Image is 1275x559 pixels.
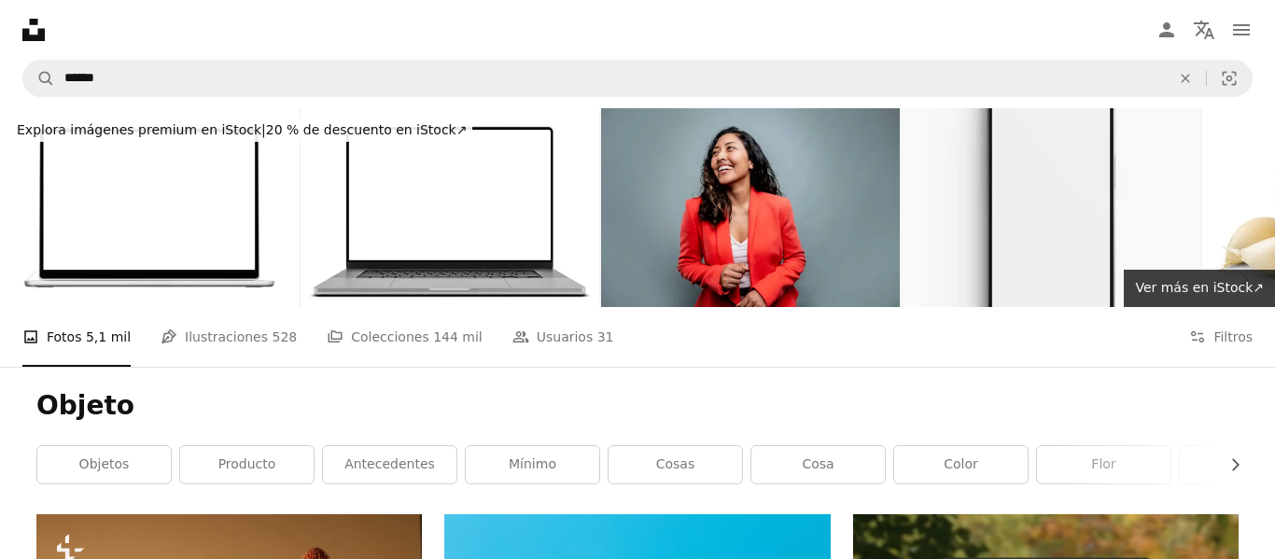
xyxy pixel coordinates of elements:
a: Ilustraciones 528 [161,307,297,367]
a: antecedentes [323,446,456,483]
h1: Objeto [36,389,1239,423]
img: Mujer de negocios contemplando sobre un fondo gris [601,108,900,307]
button: Borrar [1165,61,1206,96]
a: Colecciones 144 mil [327,307,483,367]
button: Buscar en Unsplash [23,61,55,96]
button: Filtros [1189,307,1253,367]
form: Encuentra imágenes en todo el sitio [22,60,1253,97]
span: 31 [597,327,614,347]
button: Búsqueda visual [1207,61,1252,96]
span: 20 % de descuento en iStock ↗ [17,122,467,137]
a: Usuarios 31 [512,307,614,367]
a: Iniciar sesión / Registrarse [1148,11,1185,49]
button: Menú [1223,11,1260,49]
a: producto [180,446,314,483]
a: cosa [751,446,885,483]
a: mínimo [466,446,599,483]
img: Portátil con una pantalla vacía en blanco, renderizado CGI [301,108,599,307]
span: 528 [272,327,297,347]
a: cosas [609,446,742,483]
a: flor [1037,446,1170,483]
a: color [894,446,1028,483]
span: Ver más en iStock ↗ [1135,280,1264,295]
button: desplazar lista a la derecha [1218,446,1239,483]
a: Siguiente [1210,190,1275,370]
a: Ver más en iStock↗ [1124,270,1275,307]
button: Idioma [1185,11,1223,49]
a: Inicio — Unsplash [22,19,45,41]
a: Objetos [37,446,171,483]
img: Plantilla de teléfono inteligente con pantalla en blanco sobre fondo blanco [902,108,1200,307]
span: Explora imágenes premium en iStock | [17,122,266,137]
span: 144 mil [433,327,483,347]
